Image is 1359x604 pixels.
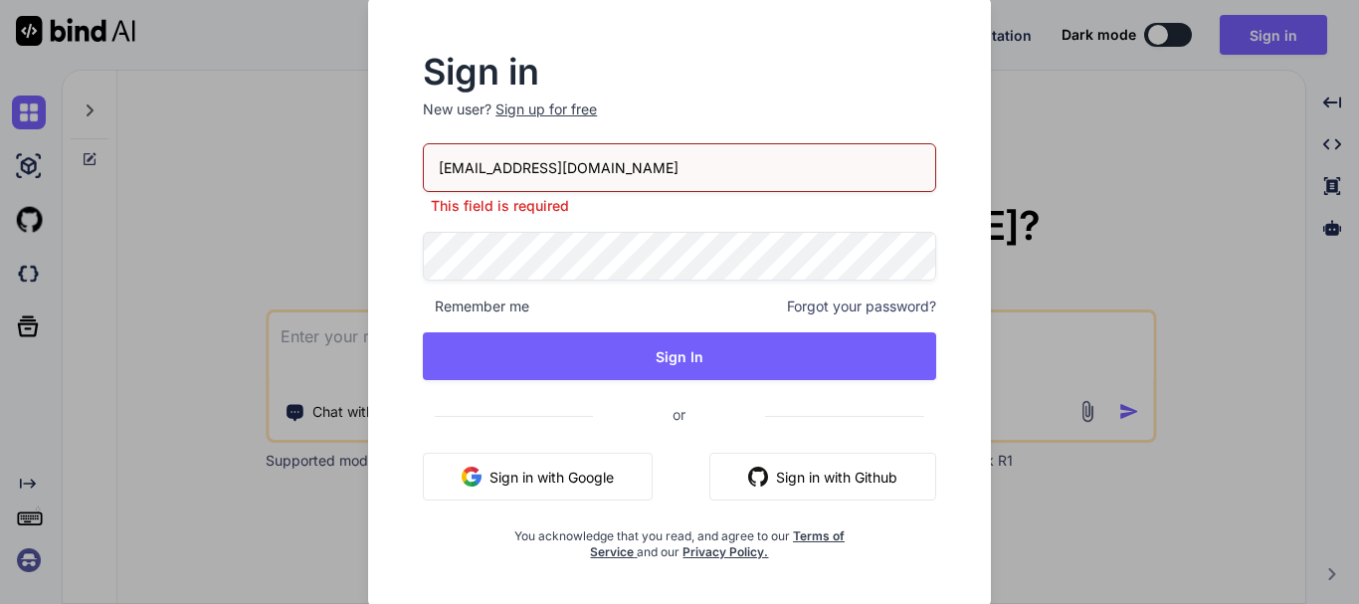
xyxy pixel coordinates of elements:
[423,332,936,380] button: Sign In
[423,143,936,192] input: Login or Email
[682,544,768,559] a: Privacy Policy.
[590,528,845,559] a: Terms of Service
[495,100,597,119] div: Sign up for free
[709,453,936,501] button: Sign in with Github
[462,467,482,487] img: google
[423,196,936,216] p: This field is required
[423,100,936,143] p: New user?
[423,297,529,316] span: Remember me
[423,453,653,501] button: Sign in with Google
[787,297,936,316] span: Forgot your password?
[748,467,768,487] img: github
[508,516,851,560] div: You acknowledge that you read, and agree to our and our
[593,390,765,439] span: or
[423,56,936,88] h2: Sign in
